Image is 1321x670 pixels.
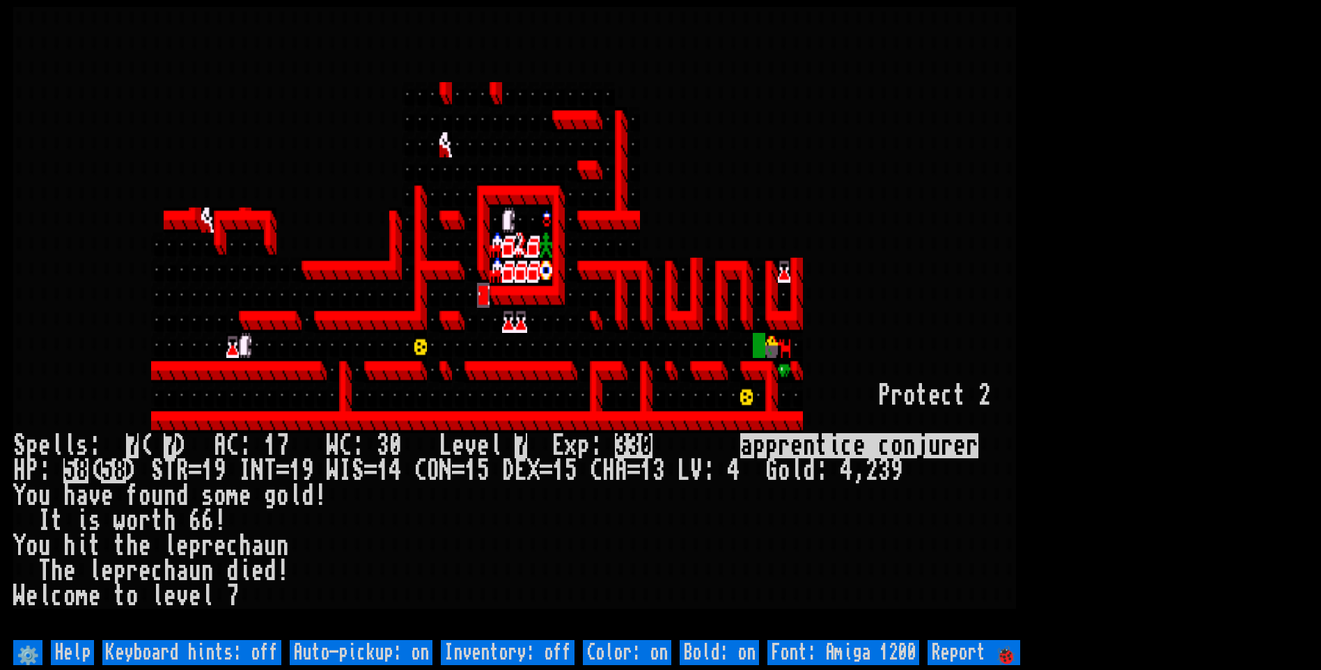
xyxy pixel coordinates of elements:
div: v [176,584,189,609]
div: S [352,458,364,483]
div: h [63,483,76,508]
mark: 3 [627,433,640,458]
div: p [26,433,38,458]
mark: e [953,433,966,458]
mark: i [828,433,841,458]
div: 3 [377,433,389,458]
div: P [878,383,891,408]
div: 4 [389,458,402,483]
div: L [678,458,690,483]
div: 7 [226,584,239,609]
div: d [302,483,314,508]
div: E [515,458,527,483]
div: 2 [866,458,878,483]
div: = [364,458,377,483]
div: a [76,483,88,508]
div: d [264,559,276,584]
div: 1 [377,458,389,483]
div: = [189,458,201,483]
div: A [615,458,627,483]
div: o [139,483,151,508]
div: i [76,508,88,533]
div: = [627,458,640,483]
mark: r [966,433,978,458]
div: e [251,559,264,584]
div: e [101,559,114,584]
div: l [490,433,502,458]
div: h [63,533,76,559]
div: s [88,508,101,533]
mark: 5 [63,458,76,483]
div: = [452,458,464,483]
div: n [201,559,214,584]
div: W [327,433,339,458]
input: Help [51,640,94,665]
div: I [38,508,51,533]
div: e [239,483,251,508]
div: t [114,584,126,609]
div: : [352,433,364,458]
div: g [264,483,276,508]
div: l [790,458,803,483]
div: i [76,533,88,559]
div: r [201,533,214,559]
div: 4 [841,458,853,483]
div: v [88,483,101,508]
div: t [51,508,63,533]
input: Bold: on [680,640,759,665]
div: h [164,508,176,533]
mark: c [841,433,853,458]
div: s [201,483,214,508]
div: c [151,559,164,584]
div: : [703,458,715,483]
div: h [126,533,139,559]
div: l [201,584,214,609]
div: s [76,433,88,458]
div: t [953,383,966,408]
mark: 8 [114,458,126,483]
mark: p [753,433,765,458]
div: e [176,533,189,559]
div: u [38,533,51,559]
div: = [276,458,289,483]
div: V [690,458,703,483]
div: u [151,483,164,508]
div: l [164,533,176,559]
div: m [76,584,88,609]
div: 1 [289,458,302,483]
div: = [540,458,552,483]
div: e [214,533,226,559]
div: G [765,458,778,483]
div: e [63,559,76,584]
div: 9 [891,458,903,483]
mark: c [878,433,891,458]
div: d [176,483,189,508]
div: t [114,533,126,559]
div: X [527,458,540,483]
div: o [26,483,38,508]
div: T [164,458,176,483]
mark: u [928,433,941,458]
mark: t [815,433,828,458]
div: Y [13,483,26,508]
div: C [226,433,239,458]
input: Report 🐞 [928,640,1020,665]
div: c [226,533,239,559]
mark: o [891,433,903,458]
input: Inventory: off [441,640,574,665]
div: h [51,559,63,584]
mark: e [853,433,866,458]
div: ) [126,458,139,483]
div: u [264,533,276,559]
div: o [778,458,790,483]
div: r [891,383,903,408]
div: n [276,533,289,559]
div: p [577,433,590,458]
div: : [38,458,51,483]
div: E [552,433,565,458]
div: e [164,584,176,609]
div: r [139,508,151,533]
input: Keyboard hints: off [102,640,281,665]
div: u [189,559,201,584]
div: i [239,559,251,584]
